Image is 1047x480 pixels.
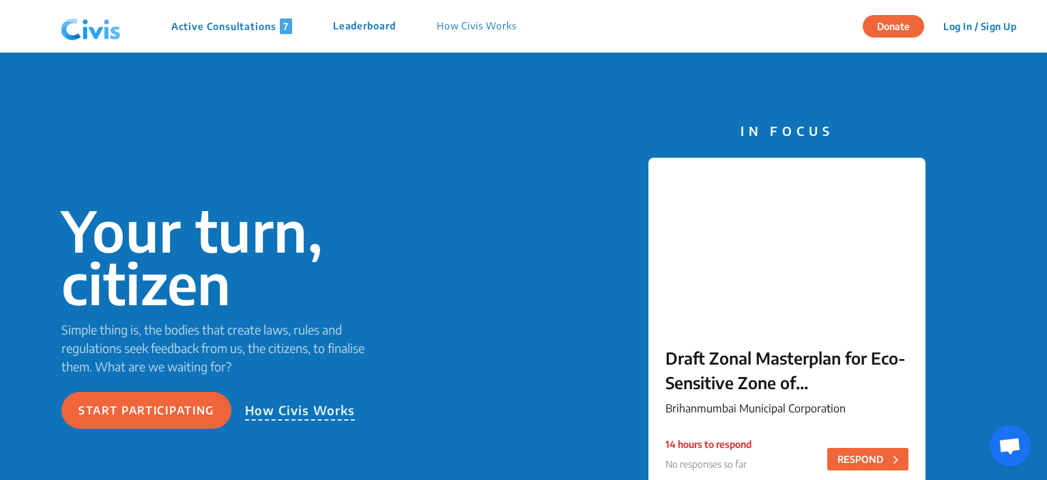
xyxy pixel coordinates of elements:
span: 7 [280,18,292,34]
button: Donate [863,15,924,38]
a: Donate [863,18,934,32]
p: IN FOCUS [648,122,926,140]
p: Simple thing is, the bodies that create laws, rules and regulations seek feedback from us, the ci... [61,320,385,376]
div: Open chat [990,425,1031,466]
img: navlogo.png [55,6,126,47]
button: RESPOND [827,448,908,470]
p: Active Consultations [171,18,292,34]
p: How Civis Works [437,18,517,34]
button: Start participating [61,392,231,429]
p: How Civis Works [245,401,356,421]
p: Brihanmumbai Municipal Corporation [665,400,908,417]
p: Your turn, citizen [61,204,385,309]
span: No responses so far [665,458,747,470]
p: Draft Zonal Masterplan for Eco- Sensitive Zone of [PERSON_NAME][GEOGRAPHIC_DATA] [665,345,908,395]
p: 14 hours to respond [665,437,751,451]
button: Log In / Sign Up [934,16,1025,37]
p: Leaderboard [333,18,396,34]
